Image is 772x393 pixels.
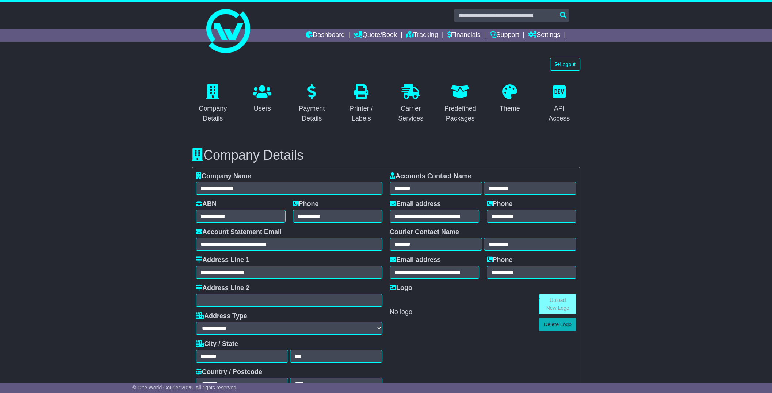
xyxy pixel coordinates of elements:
[196,200,217,208] label: ABN
[439,82,482,126] a: Predefined Packages
[354,29,397,42] a: Quote/Book
[192,148,580,163] h3: Company Details
[543,104,576,123] div: API Access
[196,368,262,376] label: Country / Postcode
[248,82,276,116] a: Users
[196,104,229,123] div: Company Details
[196,256,249,264] label: Address Line 1
[538,82,581,126] a: API Access
[390,200,441,208] label: Email address
[495,82,525,116] a: Theme
[539,294,576,314] a: Upload New Logo
[490,29,519,42] a: Support
[406,29,438,42] a: Tracking
[500,104,520,114] div: Theme
[196,172,251,180] label: Company Name
[253,104,271,114] div: Users
[487,256,513,264] label: Phone
[528,29,560,42] a: Settings
[390,228,459,236] label: Courier Contact Name
[196,228,282,236] label: Account Statement Email
[306,29,345,42] a: Dashboard
[192,82,234,126] a: Company Details
[345,104,378,123] div: Printer / Labels
[295,104,328,123] div: Payment Details
[390,256,441,264] label: Email address
[447,29,481,42] a: Financials
[444,104,477,123] div: Predefined Packages
[196,312,247,320] label: Address Type
[390,82,432,126] a: Carrier Services
[293,200,319,208] label: Phone
[132,385,238,390] span: © One World Courier 2025. All rights reserved.
[196,340,238,348] label: City / State
[394,104,427,123] div: Carrier Services
[390,284,412,292] label: Logo
[487,200,513,208] label: Phone
[390,172,471,180] label: Accounts Contact Name
[340,82,383,126] a: Printer / Labels
[390,308,412,316] span: No logo
[196,284,249,292] label: Address Line 2
[291,82,333,126] a: Payment Details
[550,58,580,71] a: Logout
